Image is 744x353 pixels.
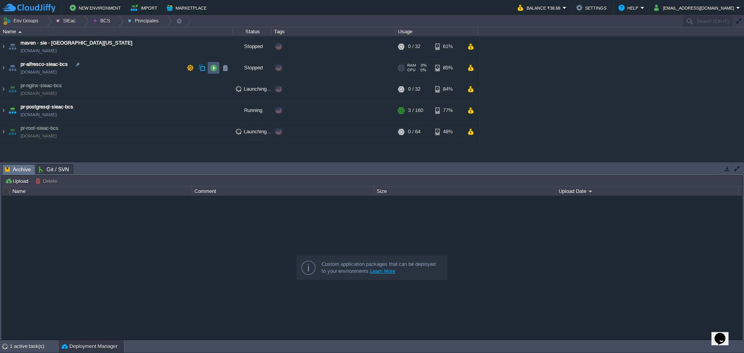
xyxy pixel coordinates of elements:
[435,36,460,57] div: 61%
[3,15,41,26] button: Env Groups
[396,27,478,36] div: Usage
[3,3,55,13] img: CloudJiffy
[56,15,78,26] button: SIEac
[408,36,420,57] div: 0 / 32
[18,31,22,33] img: AMDAwAAAACH5BAEAAAAALAAAAAABAAEAAAICRAEAOw==
[21,82,62,90] a: pr-nginx-sieac-bcs
[518,3,563,12] button: Balance ₹38.68
[322,261,441,275] div: Custom application packages that can be deployed to your environments.
[272,27,395,36] div: Tags
[711,322,736,345] iframe: chat widget
[618,3,641,12] button: Help
[233,57,272,78] div: Stopped
[233,100,272,121] div: Running
[435,100,460,121] div: 77%
[0,121,7,142] img: AMDAwAAAACH5BAEAAAAALAAAAAABAAEAAAICRAEAOw==
[10,340,58,353] div: 1 active task(s)
[407,68,415,72] span: CPU
[370,268,395,274] a: Learn More
[7,121,18,142] img: AMDAwAAAACH5BAEAAAAALAAAAAABAAEAAAICRAEAOw==
[35,177,60,184] button: Delete
[408,79,420,100] div: 0 / 32
[0,100,7,121] img: AMDAwAAAACH5BAEAAAAALAAAAAABAAEAAAICRAEAOw==
[62,343,117,350] button: Deployment Manager
[131,3,160,12] button: Import
[5,177,31,184] button: Upload
[408,121,420,142] div: 0 / 64
[557,187,738,196] div: Upload Date
[407,63,416,68] span: RAM
[408,100,423,121] div: 3 / 160
[10,187,192,196] div: Name
[435,57,460,78] div: 85%
[7,36,18,57] img: AMDAwAAAACH5BAEAAAAALAAAAAABAAEAAAICRAEAOw==
[21,60,68,68] a: pr-alfresco-sieac-bcs
[21,47,57,55] span: [DOMAIN_NAME]
[21,90,57,97] span: [DOMAIN_NAME]
[654,3,736,12] button: [EMAIL_ADDRESS][DOMAIN_NAME]
[1,27,232,36] div: Name
[435,121,460,142] div: 48%
[21,132,57,140] a: [DOMAIN_NAME]
[236,129,271,134] span: Launching...
[435,79,460,100] div: 84%
[0,57,7,78] img: AMDAwAAAACH5BAEAAAAALAAAAAABAAEAAAICRAEAOw==
[419,63,427,68] span: 0%
[418,68,426,72] span: 0%
[21,39,133,47] a: maven - sie - [GEOGRAPHIC_DATA][US_STATE]
[576,3,609,12] button: Settings
[5,165,31,174] span: Archive
[21,111,57,119] span: [DOMAIN_NAME]
[375,187,556,196] div: Size
[39,165,69,174] span: Git / SVN
[93,15,113,26] button: BCS
[233,27,271,36] div: Status
[21,68,57,76] span: [DOMAIN_NAME]
[233,36,272,57] div: Stopped
[7,79,18,100] img: AMDAwAAAACH5BAEAAAAALAAAAAABAAEAAAICRAEAOw==
[70,3,123,12] button: New Environment
[21,124,59,132] a: pr-root-sieac-bcs
[0,79,7,100] img: AMDAwAAAACH5BAEAAAAALAAAAAABAAEAAAICRAEAOw==
[167,3,209,12] button: Marketplace
[193,187,374,196] div: Comment
[0,36,7,57] img: AMDAwAAAACH5BAEAAAAALAAAAAABAAEAAAICRAEAOw==
[236,86,271,92] span: Launching...
[7,100,18,121] img: AMDAwAAAACH5BAEAAAAALAAAAAABAAEAAAICRAEAOw==
[7,57,18,78] img: AMDAwAAAACH5BAEAAAAALAAAAAABAAEAAAICRAEAOw==
[128,15,161,26] button: Principales
[21,103,73,111] a: pr-postgresql-sieac-bcs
